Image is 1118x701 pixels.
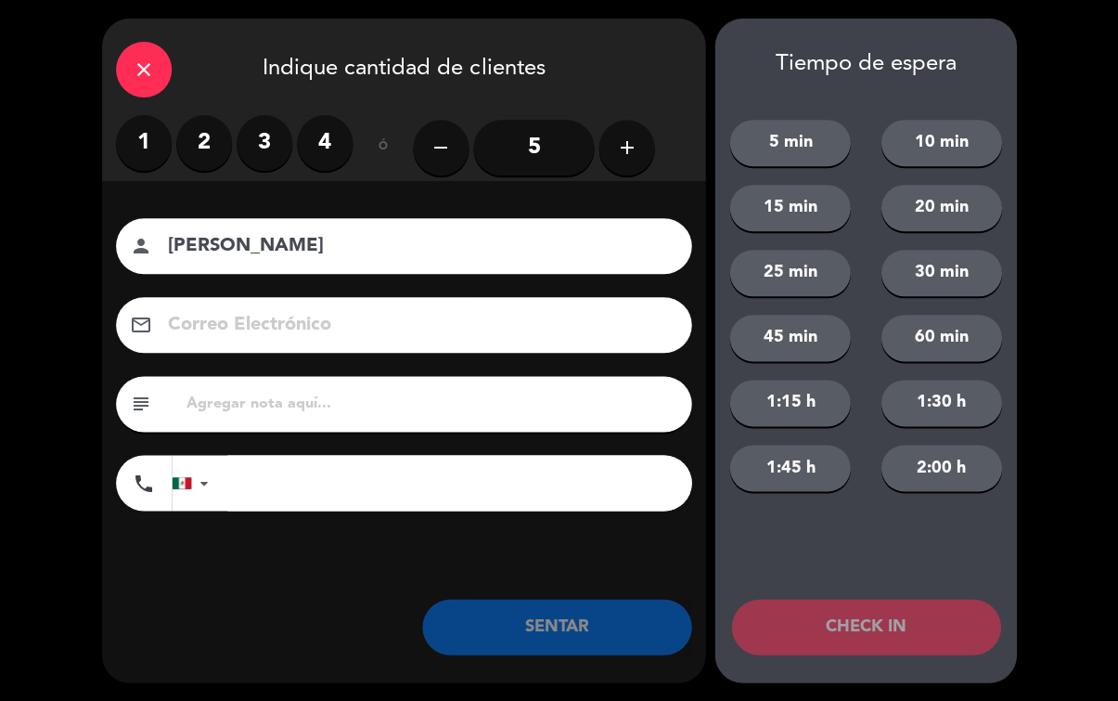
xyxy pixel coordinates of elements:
[173,456,215,510] div: Mexico (México): +52
[880,380,1001,426] button: 1:30 h
[237,115,292,171] label: 3
[353,115,413,180] div: ó
[102,19,705,115] div: Indique cantidad de clientes
[130,393,152,415] i: subject
[430,136,452,159] i: remove
[133,472,155,494] i: phone
[133,58,155,81] i: close
[166,230,667,263] input: Nombre del cliente
[116,115,172,171] label: 1
[714,51,1016,78] div: Tiempo de espera
[615,136,637,159] i: add
[729,185,850,231] button: 15 min
[130,314,152,336] i: email
[422,599,691,655] button: SENTAR
[880,185,1001,231] button: 20 min
[185,391,677,417] input: Agregar nota aquí...
[166,309,667,342] input: Correo Electrónico
[731,599,1000,655] button: CHECK IN
[297,115,353,171] label: 4
[729,315,850,361] button: 45 min
[729,445,850,491] button: 1:45 h
[880,445,1001,491] button: 2:00 h
[729,250,850,296] button: 25 min
[880,120,1001,166] button: 10 min
[880,315,1001,361] button: 60 min
[598,120,654,175] button: add
[130,235,152,257] i: person
[729,120,850,166] button: 5 min
[880,250,1001,296] button: 30 min
[729,380,850,426] button: 1:15 h
[413,120,469,175] button: remove
[176,115,232,171] label: 2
